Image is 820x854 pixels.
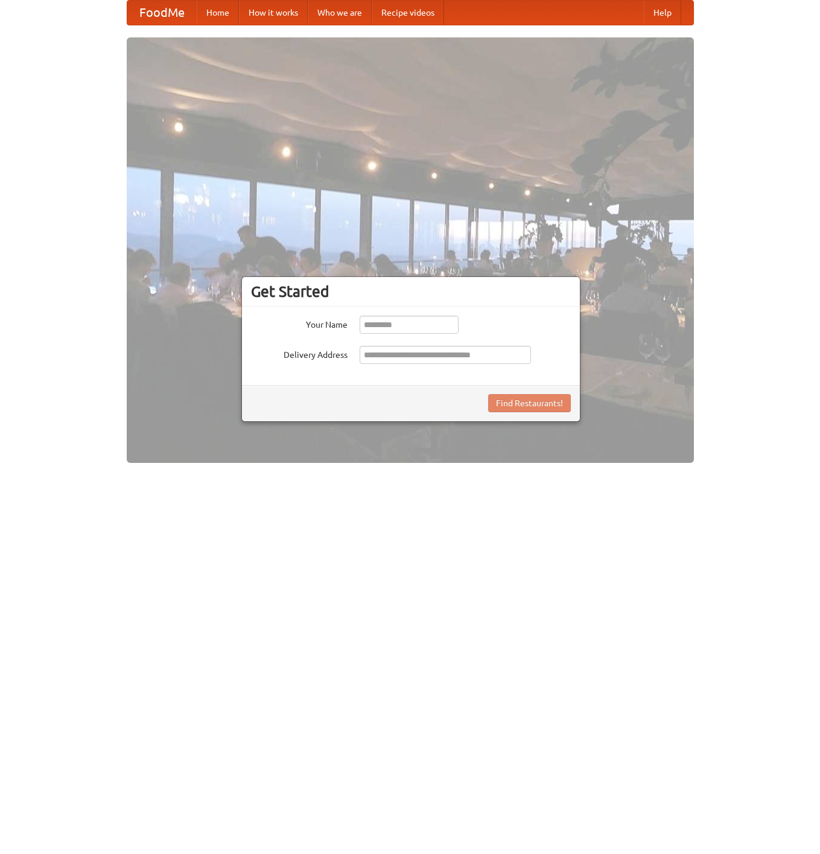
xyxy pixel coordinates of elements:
[251,316,348,331] label: Your Name
[372,1,444,25] a: Recipe videos
[127,1,197,25] a: FoodMe
[197,1,239,25] a: Home
[308,1,372,25] a: Who we are
[251,282,571,301] h3: Get Started
[239,1,308,25] a: How it works
[251,346,348,361] label: Delivery Address
[488,394,571,412] button: Find Restaurants!
[644,1,681,25] a: Help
